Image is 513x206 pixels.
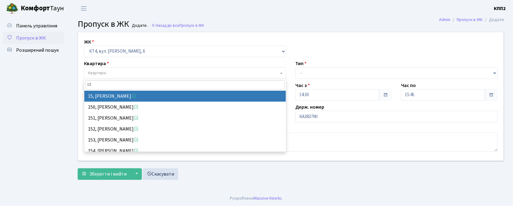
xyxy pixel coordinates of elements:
li: Додати [483,16,504,23]
a: Розширений пошук [3,44,64,56]
img: logo.png [6,2,18,15]
li: 153, [PERSON_NAME] [84,134,286,145]
nav: breadcrumb [430,13,513,26]
a: Пропуск в ЖК [457,16,483,23]
span: Зберегти і вийти [89,171,127,177]
input: АА1234АА [295,111,497,122]
label: Час по [401,82,416,89]
a: Massive Kinetic [254,195,282,201]
label: Тип [295,60,307,67]
a: Admin [439,16,450,23]
span: Пропуск в ЖК [16,35,46,41]
a: Пропуск в ЖК [3,32,64,44]
li: 151, [PERSON_NAME] [84,113,286,124]
li: 152, [PERSON_NAME] [84,124,286,134]
a: Скасувати [143,168,178,180]
a: Панель управління [3,20,64,32]
label: Держ. номер [295,103,324,111]
a: КПП2 [494,5,506,12]
button: Зберегти і вийти [78,168,131,180]
li: 15, [PERSON_NAME] [84,91,286,102]
button: Переключити навігацію [76,3,91,13]
div: Розроблено . [230,195,283,202]
small: Додати . [131,23,149,28]
label: Квартира [84,60,109,67]
span: Розширений пошук [16,47,59,54]
a: Назад до всіхПропуск в ЖК [151,23,204,28]
label: Час з [295,82,310,89]
span: Квартира [88,70,106,76]
span: Пропуск в ЖК [78,18,129,30]
span: Таун [21,3,64,14]
li: 150, [PERSON_NAME] [84,102,286,113]
label: ЖК [84,38,94,46]
span: Пропуск в ЖК [179,23,204,28]
span: Панель управління [16,23,57,29]
b: Комфорт [21,3,50,13]
li: 154, [PERSON_NAME] [84,145,286,156]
